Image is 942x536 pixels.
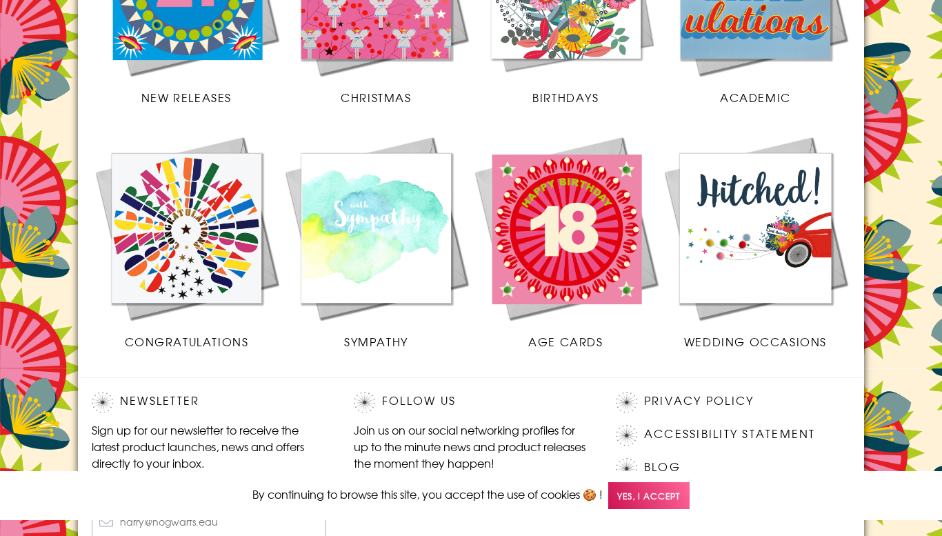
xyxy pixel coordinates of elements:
span: Yes, I accept [608,482,690,509]
span: Christmas [341,89,411,106]
span: New Releases [141,89,232,106]
a: Age Cards [471,133,661,350]
span: Wedding Occasions [684,333,827,350]
span: Academic [720,89,791,106]
span: Congratulations [125,333,249,350]
h2: Follow Us [354,392,588,413]
a: Sympathy [281,133,471,350]
span: Birthdays [532,89,599,106]
h2: Newsletter [92,392,326,413]
p: Join us on our social networking profiles for up to the minute news and product releases the mome... [354,421,588,471]
span: Sympathy [344,333,408,350]
span: Age Cards [528,333,603,350]
a: Congratulations [92,133,281,350]
a: Wedding Occasions [661,133,850,350]
a: Accessibility Statement [644,425,816,444]
p: Sign up for our newsletter to receive the latest product launches, news and offers directly to yo... [92,421,326,471]
a: Privacy Policy [644,392,754,410]
a: Blog [644,458,681,477]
